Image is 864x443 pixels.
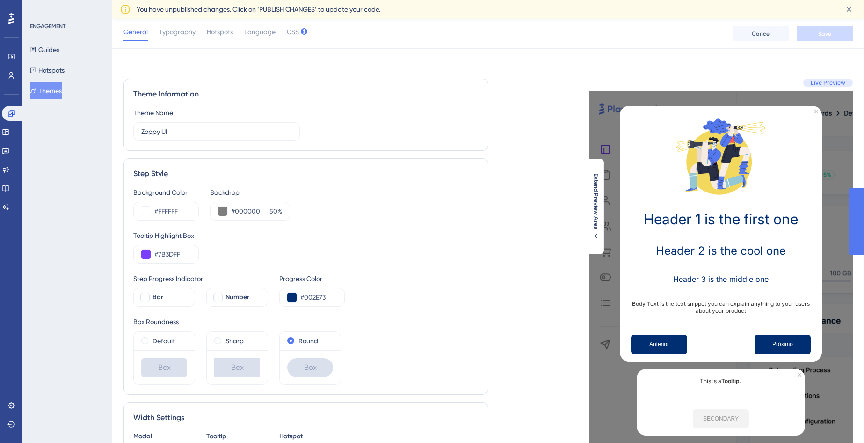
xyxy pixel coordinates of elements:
[210,187,290,198] div: Backdrop
[279,273,345,284] div: Progress Color
[798,373,801,377] div: Close Preview
[811,79,845,87] span: Live Preview
[733,26,789,41] button: Cancel
[825,406,853,434] iframe: UserGuiding AI Assistant Launcher
[225,335,244,347] label: Sharp
[627,300,814,314] p: Body Text is the text snippet you can explain anything to your users about your product
[797,26,853,41] button: Save
[123,26,148,37] span: General
[207,26,233,37] span: Hotspots
[627,274,814,284] h3: Header 3 is the middle one
[627,211,814,228] h1: Header 1 is the first one
[818,30,831,37] span: Save
[264,206,282,217] label: %
[141,358,187,377] div: Box
[287,26,299,37] span: CSS
[152,292,163,303] span: Bar
[644,377,798,385] p: This is a
[133,316,479,327] div: Box Roundness
[133,230,479,241] div: Tooltip Highlight Box
[627,244,814,258] h2: Header 2 is the cool one
[30,22,65,30] div: ENGAGEMENT
[592,173,600,229] span: Extend Preview Area
[133,107,173,118] div: Theme Name
[674,110,768,203] img: Modal Media
[133,412,479,423] div: Width Settings
[588,173,603,240] button: Extend Preview Area
[752,30,771,37] span: Cancel
[814,110,818,113] div: Close Preview
[30,62,65,79] button: Hotspots
[152,335,175,347] label: Default
[133,187,199,198] div: Background Color
[133,168,479,179] div: Step Style
[133,273,268,284] div: Step Progress Indicator
[133,431,195,442] div: Modal
[133,89,479,100] div: Theme Information
[298,335,318,347] label: Round
[159,26,196,37] span: Typography
[244,26,276,37] span: Language
[30,41,59,58] button: Guides
[214,358,260,377] div: Box
[137,4,380,15] span: You have unpublished changes. Click on ‘PUBLISH CHANGES’ to update your code.
[225,292,249,303] span: Number
[693,409,749,428] button: SECONDARY
[141,126,292,137] input: Theme Name
[287,358,333,377] div: Box
[30,82,62,99] button: Themes
[721,377,741,384] b: Tooltip.
[631,335,687,354] button: Previous
[755,335,811,354] button: Next
[206,431,268,442] div: Tooltip
[267,206,277,217] input: %
[279,431,341,442] div: Hotspot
